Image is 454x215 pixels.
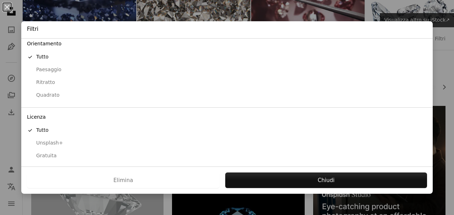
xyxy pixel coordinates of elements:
[21,149,433,162] button: Gratuita
[27,53,427,61] div: Tutto
[21,37,433,51] div: Orientamento
[21,111,433,124] div: Licenza
[27,152,427,159] div: Gratuita
[27,140,427,147] div: Unsplash+
[27,26,38,33] h4: Filtri
[21,89,433,102] button: Quadrato
[21,76,433,89] button: Ritratto
[27,172,220,188] button: Elimina
[27,92,427,99] div: Quadrato
[225,172,427,188] button: Chiudi
[21,51,433,63] button: Tutto
[21,124,433,137] button: Tutto
[27,79,427,86] div: Ritratto
[21,137,433,149] button: Unsplash+
[27,66,427,73] div: Paesaggio
[27,127,427,134] div: Tutto
[21,63,433,76] button: Paesaggio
